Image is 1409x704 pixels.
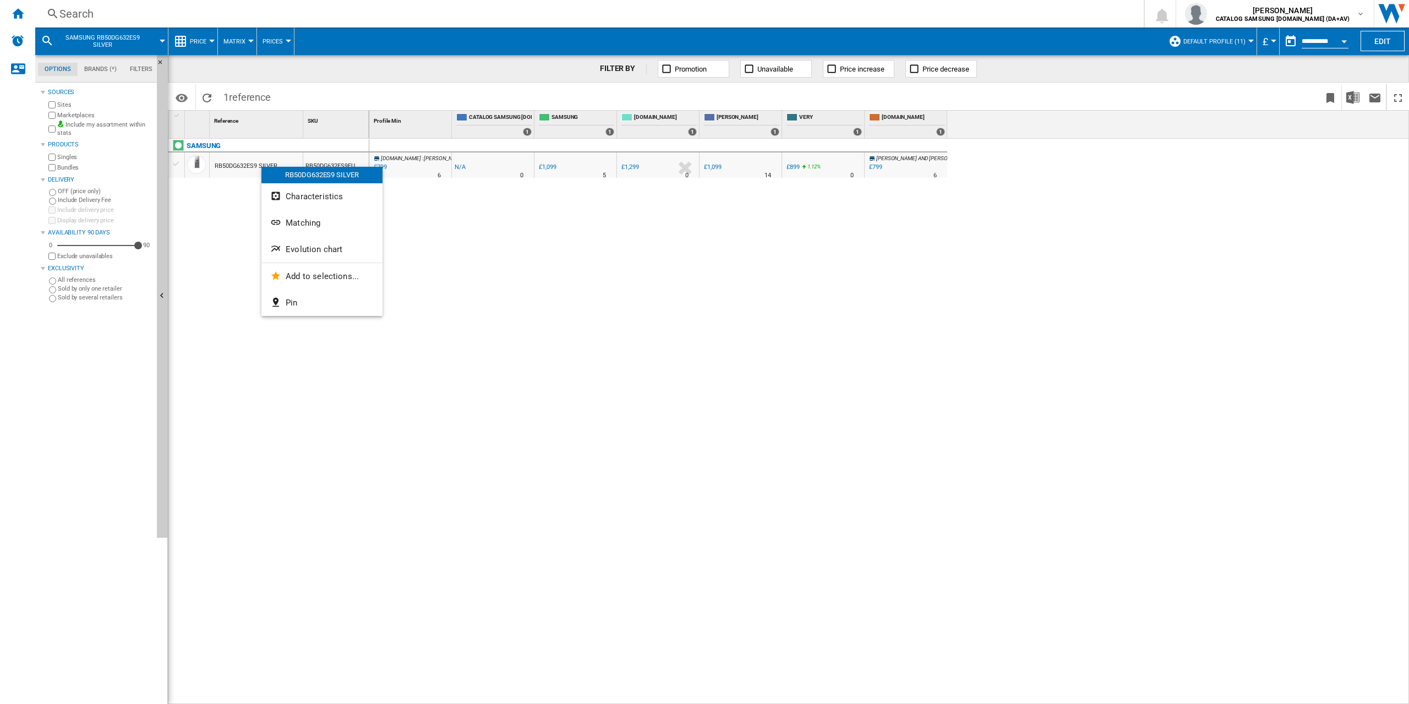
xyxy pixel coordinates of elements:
button: Characteristics [261,183,383,210]
span: Matching [286,218,320,228]
button: Pin... [261,290,383,316]
span: Pin [286,298,297,308]
button: Matching [261,210,383,236]
button: Evolution chart [261,236,383,263]
span: Add to selections... [286,271,359,281]
div: RB50DG632ES9 SILVER [261,167,383,183]
button: Add to selections... [261,263,383,290]
span: Evolution chart [286,244,342,254]
span: Characteristics [286,192,343,201]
